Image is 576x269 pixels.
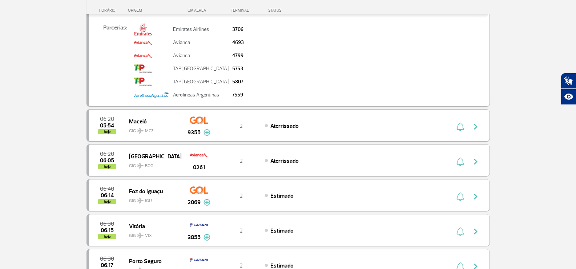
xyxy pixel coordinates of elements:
img: avianca.png [134,50,152,62]
span: BOG [145,163,153,169]
img: avianca.png [134,36,152,49]
div: CIA AÉREA [181,8,217,13]
img: mais-info-painel-voo.svg [204,129,210,136]
div: HORÁRIO [89,8,128,13]
span: 2025-08-28 06:15:00 [101,228,114,233]
p: TAP [GEOGRAPHIC_DATA] [173,79,229,84]
img: destiny_airplane.svg [137,128,144,134]
img: seta-direita-painel-voo.svg [471,122,480,131]
img: mais-info-painel-voo.svg [204,199,210,206]
p: Parcerias: [89,23,132,96]
span: Aterrissado [270,157,299,165]
img: emirates.png [134,23,152,36]
img: Property%201%3DAEROLINEAS.jpg [134,89,169,101]
span: 2 [239,122,243,130]
span: VIX [145,233,152,239]
p: 4693 [232,40,244,45]
img: seta-direita-painel-voo.svg [471,157,480,166]
span: IGU [145,198,152,204]
span: 2025-08-28 06:30:00 [100,256,114,261]
span: 2025-08-28 06:30:00 [100,221,114,226]
img: destiny_airplane.svg [137,233,144,238]
span: 0261 [193,163,205,172]
img: tap.png [134,76,152,88]
p: Avianca [173,40,229,45]
span: Porto Seguro [129,256,176,266]
img: sino-painel-voo.svg [456,192,464,201]
p: 4799 [232,53,244,58]
span: 2069 [188,198,201,207]
span: 2 [239,157,243,165]
button: Abrir recursos assistivos. [561,89,576,105]
p: 5753 [232,66,244,71]
div: TERMINAL [217,8,265,13]
span: Vitória [129,221,176,231]
img: tap.png [134,63,152,75]
p: 7559 [232,92,244,98]
span: GIG [129,124,176,134]
span: Maceió [129,116,176,126]
p: 3706 [232,27,244,32]
span: Foz do Iguaçu [129,186,176,196]
img: seta-direita-painel-voo.svg [471,227,480,236]
span: 2025-08-28 06:20:00 [100,116,114,122]
span: 2025-08-28 06:40:00 [100,186,114,191]
p: TAP [GEOGRAPHIC_DATA] [173,66,229,71]
span: 9355 [188,128,201,137]
img: sino-painel-voo.svg [456,122,464,131]
span: Estimado [270,227,294,234]
img: mais-info-painel-voo.svg [204,234,210,241]
span: 2025-08-28 06:14:00 [101,193,114,198]
span: [GEOGRAPHIC_DATA] [129,151,176,161]
span: 2025-08-28 06:20:00 [100,151,114,157]
img: seta-direita-painel-voo.svg [471,192,480,201]
span: 2 [239,192,243,199]
span: 2 [239,227,243,234]
div: ORIGEM [128,8,181,13]
p: Emirates Airlines [173,27,229,32]
span: hoje [98,199,116,204]
div: STATUS [265,8,324,13]
img: destiny_airplane.svg [137,198,144,203]
span: hoje [98,129,116,134]
span: MCZ [145,128,154,134]
span: 2025-08-28 06:17:00 [101,263,113,268]
p: Aerolineas Argentinas [173,92,229,98]
span: 2025-08-28 06:05:00 [100,158,114,163]
span: hoje [98,164,116,169]
img: destiny_airplane.svg [137,163,144,169]
span: GIG [129,229,176,239]
span: GIG [129,194,176,204]
span: hoje [98,234,116,239]
p: 5807 [232,79,244,84]
button: Abrir tradutor de língua de sinais. [561,73,576,89]
span: Aterrissado [270,122,299,130]
img: sino-painel-voo.svg [456,227,464,236]
span: Estimado [270,192,294,199]
div: Plugin de acessibilidade da Hand Talk. [561,73,576,105]
p: Avianca [173,53,229,58]
span: 2025-08-28 05:54:59 [100,123,114,128]
span: 3855 [188,233,201,242]
img: sino-painel-voo.svg [456,157,464,166]
span: GIG [129,159,176,169]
